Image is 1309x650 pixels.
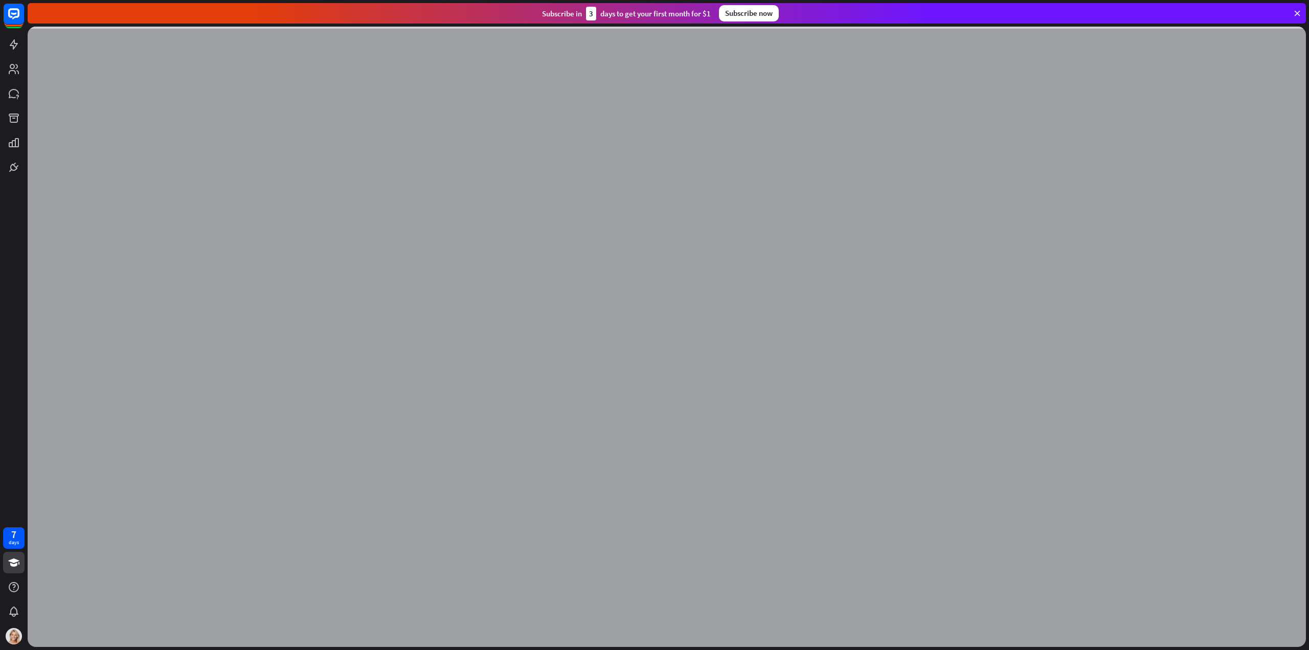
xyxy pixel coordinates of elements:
[3,527,25,549] a: 7 days
[586,7,596,20] div: 3
[542,7,711,20] div: Subscribe in days to get your first month for $1
[9,539,19,546] div: days
[719,5,779,21] div: Subscribe now
[11,530,16,539] div: 7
